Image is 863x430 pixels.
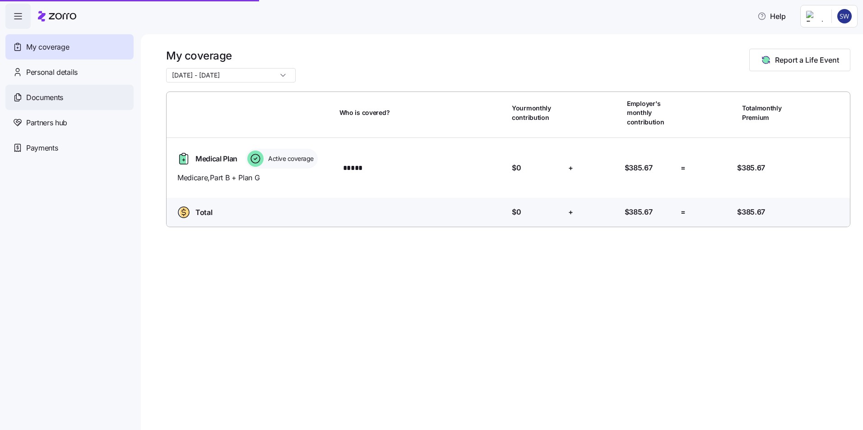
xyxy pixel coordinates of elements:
span: Payments [26,142,58,154]
a: Personal details [5,59,134,85]
span: Total [195,207,212,218]
img: b13877746211eb0c117a2eeea3d6196f [837,9,852,23]
a: Documents [5,85,134,110]
img: Employer logo [806,11,824,22]
span: $385.67 [737,162,765,174]
span: Total monthly Premium [742,104,793,122]
h1: My coverage [166,49,296,63]
span: = [681,206,686,218]
span: Report a Life Event [775,55,839,65]
span: Employer's monthly contribution [627,99,677,127]
span: Who is covered? [339,108,390,117]
a: Payments [5,135,134,160]
span: Partners hub [26,117,67,128]
span: Personal details [26,67,78,78]
a: Partners hub [5,110,134,135]
a: My coverage [5,34,134,59]
span: + [568,162,573,174]
span: $0 [512,162,521,174]
button: Report a Life Event [749,49,850,71]
span: $385.67 [737,206,765,218]
span: $0 [512,206,521,218]
span: = [681,162,686,174]
span: Medicare , Part B + Plan G [177,172,332,183]
span: Help [757,11,786,22]
span: Documents [26,92,63,103]
span: $385.67 [625,162,653,174]
span: $385.67 [625,206,653,218]
span: Your monthly contribution [512,104,562,122]
button: Help [750,7,793,25]
span: My coverage [26,41,69,53]
span: Active coverage [265,154,314,163]
span: Medical Plan [195,153,237,165]
span: + [568,206,573,218]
